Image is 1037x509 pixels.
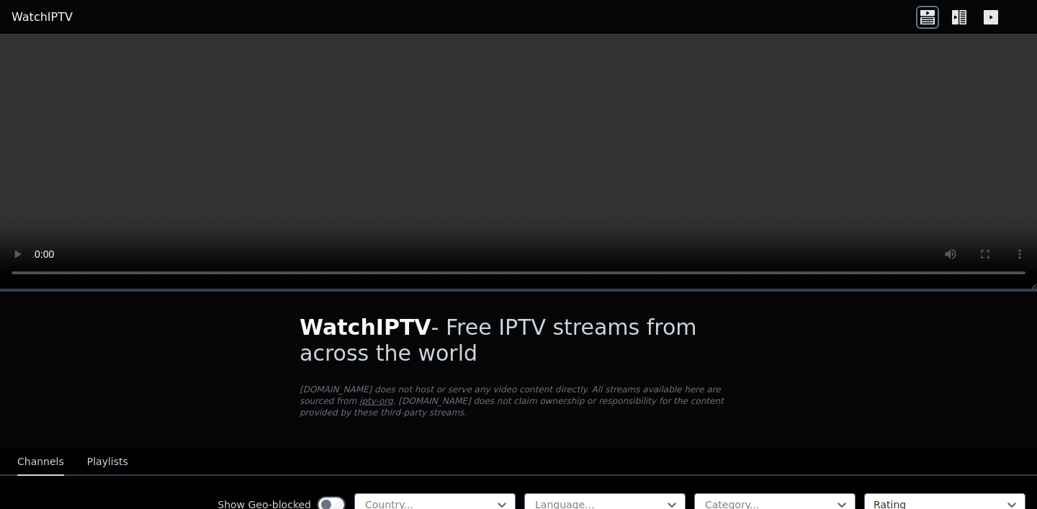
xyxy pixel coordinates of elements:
a: iptv-org [359,396,393,406]
a: WatchIPTV [12,9,73,26]
button: Channels [17,449,64,476]
span: WatchIPTV [300,315,431,340]
button: Playlists [87,449,128,476]
p: [DOMAIN_NAME] does not host or serve any video content directly. All streams available here are s... [300,384,737,418]
h1: - Free IPTV streams from across the world [300,315,737,366]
